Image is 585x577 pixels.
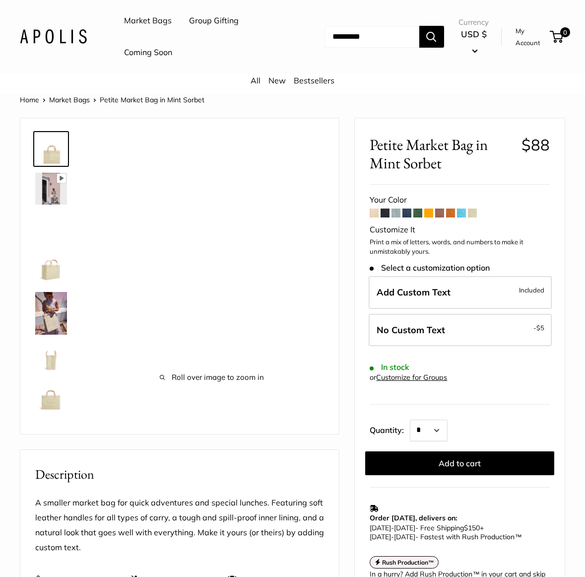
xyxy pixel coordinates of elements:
a: Group Gifting [189,13,239,28]
a: Petite Market Bag in Mint Sorbet [33,171,69,207]
span: Petite Market Bag in Mint Sorbet [370,136,514,172]
span: No Custom Text [377,324,445,336]
p: Print a mix of letters, words, and numbers to make it unmistakably yours. [370,237,550,257]
span: - [391,532,394,541]
img: Petite Market Bag in Mint Sorbet [35,343,67,374]
input: Search... [325,26,419,48]
img: Apolis [20,29,87,44]
a: Petite Market Bag in Mint Sorbet [33,131,69,167]
a: Customize for Groups [376,373,447,382]
div: or [370,371,447,384]
span: In stock [370,362,409,372]
h2: Description [35,465,324,484]
button: USD $ [458,26,490,58]
a: Petite Market Bag in Mint Sorbet [33,420,69,456]
span: Petite Market Bag in Mint Sorbet [100,95,204,104]
p: A smaller market bag for quick adventures and special lunches. Featuring soft leather handles for... [35,496,324,555]
strong: Order [DATE], delivers on: [370,513,457,522]
button: Search [419,26,444,48]
span: [DATE] [370,532,391,541]
a: Petite Market Bag in Mint Sorbet [33,250,69,286]
a: Petite Market Bag in Mint Sorbet [33,341,69,376]
span: [DATE] [394,532,415,541]
img: Petite Market Bag in Mint Sorbet [35,292,67,335]
span: 0 [560,27,570,37]
a: Petite Market Bag in Mint Sorbet [33,211,69,246]
a: description_Seal of authenticity printed on the backside of every bag. [33,380,69,416]
a: New [268,75,286,85]
a: Coming Soon [124,45,172,60]
img: Petite Market Bag in Mint Sorbet [35,133,67,165]
span: $88 [521,135,550,154]
label: Quantity: [370,417,410,441]
a: Market Bags [49,95,90,104]
strong: Rush Production™ [382,559,434,566]
span: Add Custom Text [377,287,451,298]
a: All [251,75,260,85]
div: Your Color [370,193,550,208]
a: My Account [516,25,546,49]
span: $5 [536,324,544,332]
img: Petite Market Bag in Mint Sorbet [35,252,67,284]
span: - Fastest with Rush Production™ [370,532,521,541]
span: Select a customization option [370,263,489,273]
span: Roll over image to zoom in [100,370,324,384]
img: Petite Market Bag in Mint Sorbet [35,422,67,454]
a: Bestsellers [294,75,334,85]
nav: Breadcrumb [20,93,204,106]
img: description_Seal of authenticity printed on the backside of every bag. [35,382,67,414]
a: Market Bags [124,13,172,28]
a: 0 [551,31,563,43]
span: - [391,523,394,532]
span: - [533,322,544,334]
span: [DATE] [370,523,391,532]
span: Currency [458,15,490,29]
span: USD $ [461,29,487,39]
span: $150 [464,523,480,532]
span: Included [519,284,544,296]
div: Customize It [370,222,550,237]
img: Petite Market Bag in Mint Sorbet [35,173,67,205]
label: Add Custom Text [369,276,552,309]
a: Petite Market Bag in Mint Sorbet [33,290,69,337]
button: Add to cart [365,451,554,475]
label: Leave Blank [369,314,552,347]
span: [DATE] [394,523,415,532]
a: Home [20,95,39,104]
p: - Free Shipping + [370,523,545,541]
